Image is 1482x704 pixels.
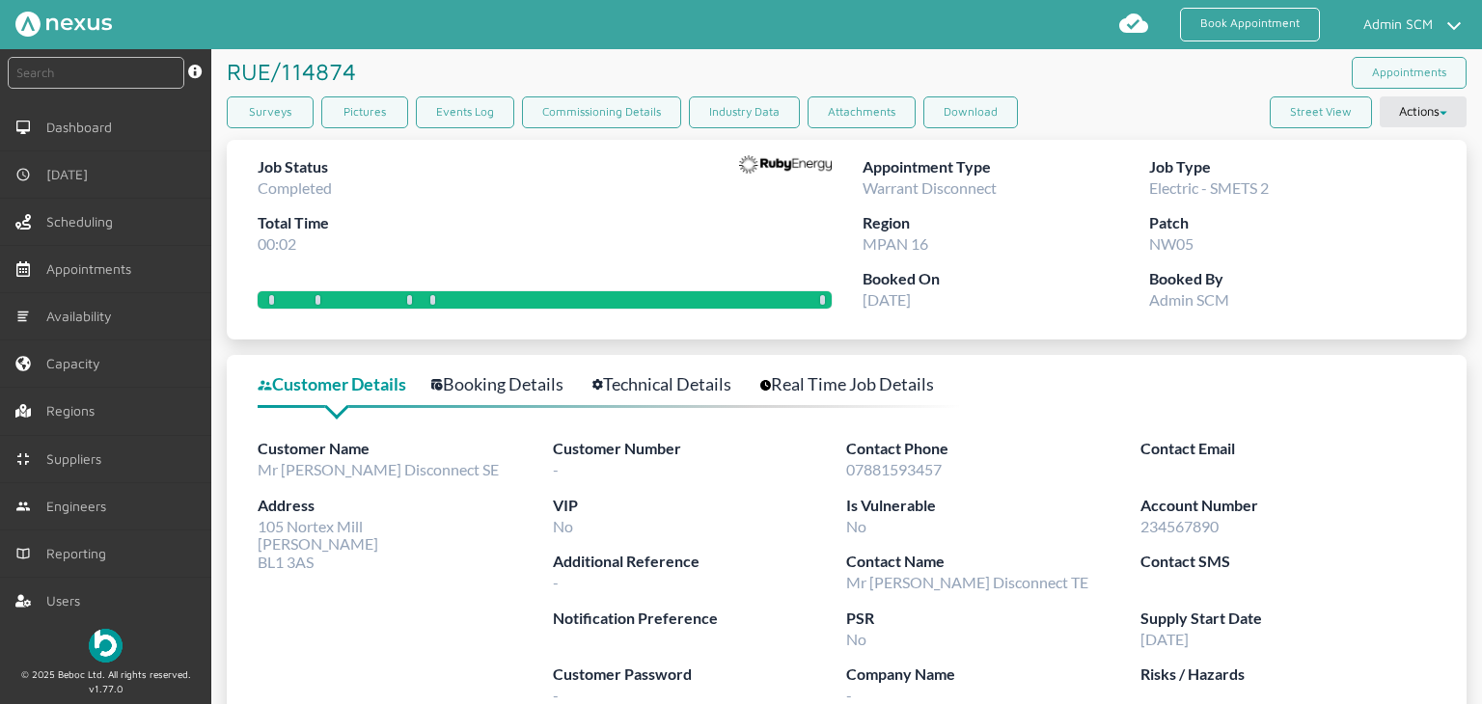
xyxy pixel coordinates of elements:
span: [DATE] [1140,630,1189,648]
img: md-contract.svg [15,451,31,467]
img: md-book.svg [15,546,31,561]
label: Contact Email [1140,437,1435,461]
label: Address [258,494,552,518]
span: 00:02 [258,234,296,253]
span: Mr [PERSON_NAME] Disconnect TE [846,573,1088,591]
span: 105 Nortex Mill [PERSON_NAME] BL1 3AS [258,517,378,571]
span: Dashboard [46,120,120,135]
span: Availability [46,309,120,324]
span: Scheduling [46,214,121,230]
label: Customer Number [553,437,847,461]
a: Real Time Job Details [760,370,955,398]
img: capacity-left-menu.svg [15,356,31,371]
label: VIP [553,494,847,518]
span: Capacity [46,356,108,371]
a: Events Log [416,96,514,128]
img: md-cloud-done.svg [1118,8,1149,39]
label: Contact Phone [846,437,1140,461]
span: - [553,573,559,591]
span: - [846,686,852,704]
span: 234567890 [1140,517,1219,535]
span: Users [46,593,88,609]
span: No [846,630,866,648]
a: Industry Data [689,96,800,128]
span: Appointments [46,261,139,277]
a: Attachments [808,96,916,128]
label: Contact SMS [1140,550,1435,574]
label: Notification Preference [553,607,847,631]
img: appointments-left-menu.svg [15,261,31,277]
a: Appointments [1352,57,1467,89]
label: Is Vulnerable [846,494,1140,518]
label: Patch [1149,211,1436,235]
span: Completed [258,178,332,197]
label: Booked On [863,267,1149,291]
label: Region [863,211,1149,235]
label: Risks / Hazards [1140,663,1435,687]
label: Contact Name [846,550,1140,574]
label: Job Status [258,155,332,179]
img: regions.left-menu.svg [15,403,31,419]
img: Supplier Logo [739,155,832,175]
span: NW05 [1149,234,1194,253]
label: Supply Start Date [1140,607,1435,631]
span: Engineers [46,499,114,514]
h1: RUE/114874 ️️️ [227,49,363,94]
label: Customer Name [258,437,552,461]
span: [DATE] [46,167,96,182]
label: Company Name [846,663,1140,687]
a: Commissioning Details [522,96,681,128]
img: Nexus [15,12,112,37]
a: Customer Details [258,370,427,398]
span: MPAN 16 [863,234,928,253]
a: Pictures [321,96,408,128]
label: Total Time [258,211,332,235]
img: user-left-menu.svg [15,593,31,609]
span: Reporting [46,546,114,561]
label: Booked By [1149,267,1436,291]
a: Surveys [227,96,314,128]
label: Job Type [1149,155,1436,179]
label: Account Number [1140,494,1435,518]
img: Beboc Logo [89,629,123,663]
span: - [553,460,559,478]
span: 07881593457 [846,460,942,478]
label: Additional Reference [553,550,847,574]
label: PSR [846,607,1140,631]
span: Electric - SMETS 2 [1149,178,1269,197]
span: Regions [46,403,102,419]
span: Warrant Disconnect [863,178,997,197]
span: - [553,686,559,704]
a: Booking Details [431,370,585,398]
img: scheduling-left-menu.svg [15,214,31,230]
span: Mr [PERSON_NAME] Disconnect SE [258,460,499,478]
span: No [553,517,573,535]
button: Actions [1380,96,1467,127]
img: md-desktop.svg [15,120,31,135]
button: Download [923,96,1018,128]
span: No [846,517,866,535]
img: md-list.svg [15,309,31,324]
img: md-people.svg [15,499,31,514]
span: [DATE] [863,290,911,309]
button: Street View [1270,96,1372,128]
a: Technical Details [592,370,753,398]
input: Search by: Ref, PostCode, MPAN, MPRN, Account, Customer [8,57,184,89]
span: Suppliers [46,451,109,467]
img: md-time.svg [15,167,31,182]
a: Book Appointment [1180,8,1320,41]
label: Customer Password [553,663,847,687]
label: Appointment Type [863,155,1149,179]
span: Admin SCM [1149,290,1229,309]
